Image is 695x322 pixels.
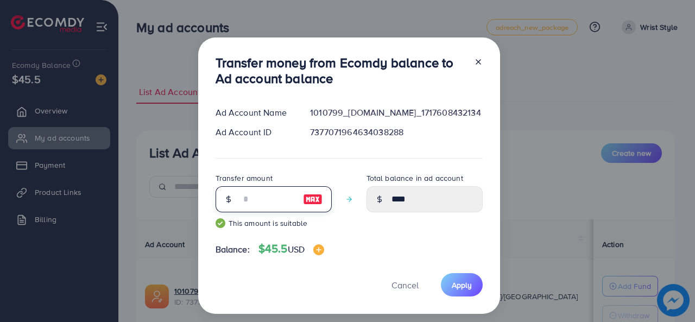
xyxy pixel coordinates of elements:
[207,126,302,138] div: Ad Account ID
[452,280,472,291] span: Apply
[288,243,305,255] span: USD
[216,218,225,228] img: guide
[301,106,491,119] div: 1010799_[DOMAIN_NAME]_1717608432134
[216,218,332,229] small: This amount is suitable
[216,243,250,256] span: Balance:
[216,55,465,86] h3: Transfer money from Ecomdy balance to Ad account balance
[303,193,323,206] img: image
[301,126,491,138] div: 7377071964634038288
[258,242,324,256] h4: $45.5
[216,173,273,184] label: Transfer amount
[391,279,419,291] span: Cancel
[441,273,483,296] button: Apply
[207,106,302,119] div: Ad Account Name
[378,273,432,296] button: Cancel
[313,244,324,255] img: image
[367,173,463,184] label: Total balance in ad account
